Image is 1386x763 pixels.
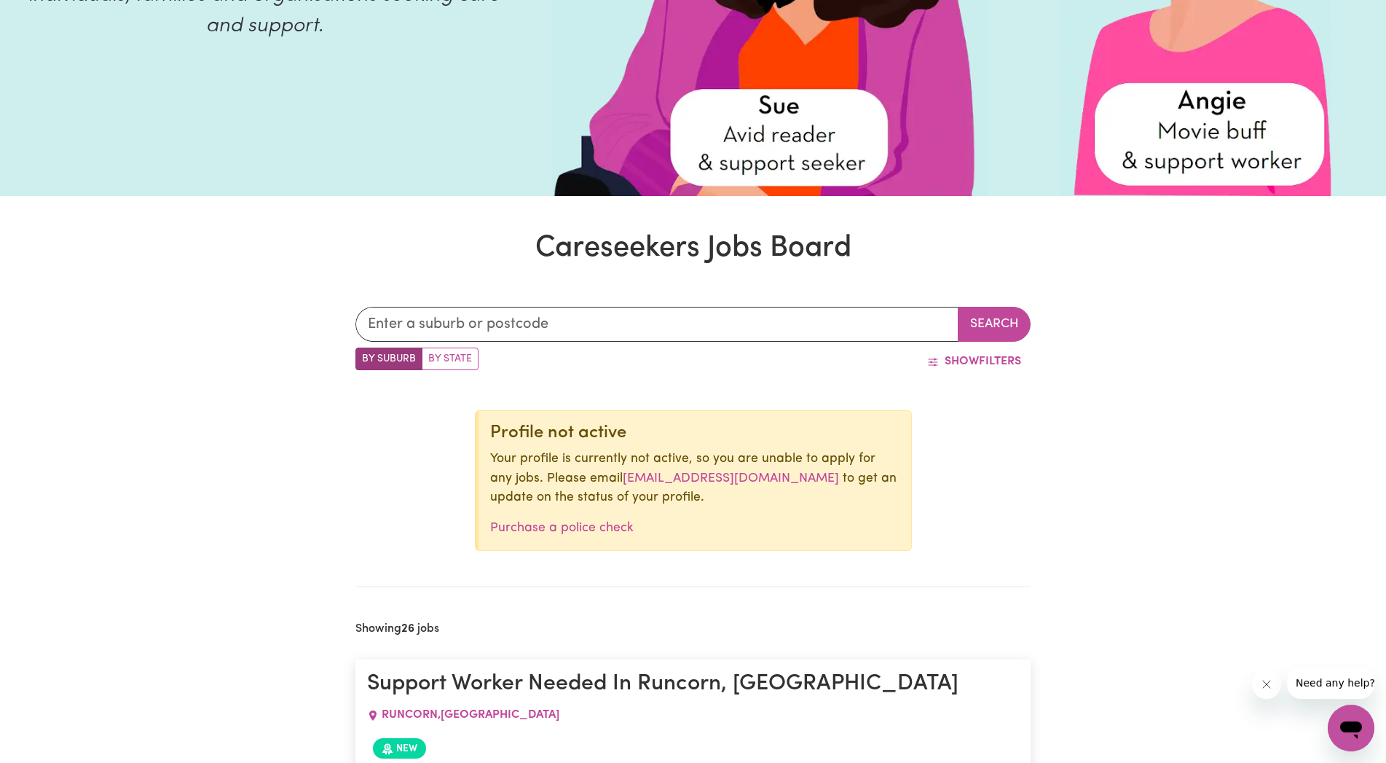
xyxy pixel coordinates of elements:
[1252,670,1281,699] iframe: Close message
[958,307,1031,342] button: Search
[490,522,634,534] a: Purchase a police check
[373,738,426,759] span: Job posted within the last 30 days
[1328,705,1374,751] iframe: Button to launch messaging window
[355,348,422,370] label: Search by suburb/post code
[490,450,899,507] p: Your profile is currently not active, so you are unable to apply for any jobs. Please email to ge...
[401,623,414,635] b: 26
[355,307,959,342] input: Enter a suburb or postcode
[1287,667,1374,699] iframe: Message from company
[367,671,1020,697] h1: Support Worker Needed In Runcorn, [GEOGRAPHIC_DATA]
[422,348,479,370] label: Search by state
[918,348,1031,375] button: ShowFilters
[9,10,88,22] span: Need any help?
[945,356,979,367] span: Show
[382,709,559,721] span: RUNCORN , [GEOGRAPHIC_DATA]
[623,472,839,485] a: [EMAIL_ADDRESS][DOMAIN_NAME]
[355,622,439,636] h2: Showing jobs
[490,423,899,444] div: Profile not active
